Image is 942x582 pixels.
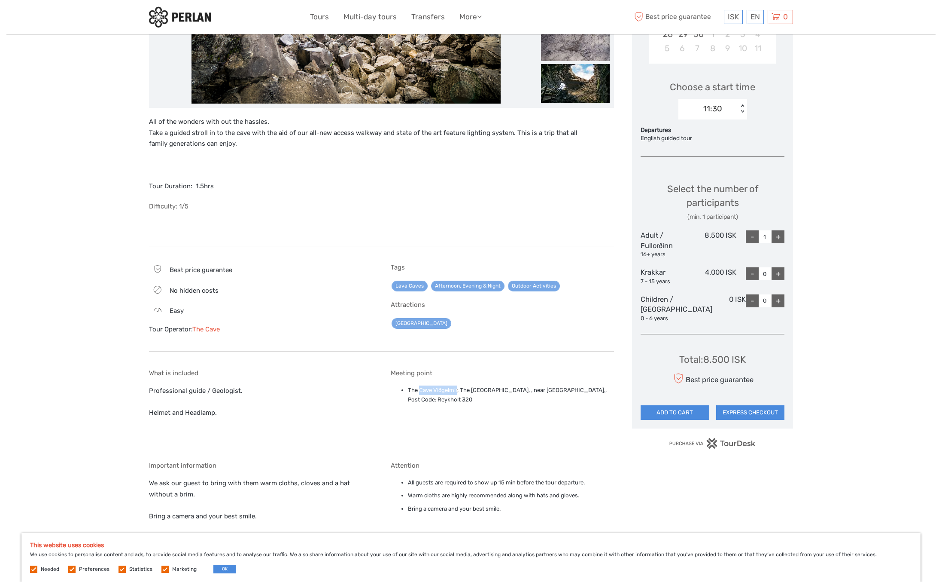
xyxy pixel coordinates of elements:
[149,181,614,192] p: Tour Duration: 1.5hrs
[716,405,785,420] button: EXPRESS CHECKOUT
[746,230,759,243] div: -
[30,542,912,549] h5: This website uses cookies
[391,462,614,469] h5: Attention
[431,281,504,291] a: Afternoon, Evening & Night
[149,369,373,377] h5: What is included
[391,369,614,377] h5: Meeting point
[641,134,784,143] div: English guided tour
[408,478,614,487] li: All guests are required to show up 15 min before the tour departure.
[747,10,764,24] div: EN
[772,294,784,307] div: +
[392,318,451,329] a: [GEOGRAPHIC_DATA]
[149,116,614,150] p: All of the wonders with out the hassles. Take a guided stroll in to the cave with the aid of our ...
[408,504,614,514] li: Bring a camera and your best smile.
[641,267,689,285] div: Krakkar
[782,12,789,21] span: 0
[79,566,109,573] label: Preferences
[641,251,689,259] div: 16+ years
[541,64,610,103] img: 985b1baaa8f34bc8b7574ececeae9f0c_slider_thumbnail.jpeg
[641,230,689,259] div: Adult / Fullorðinn
[641,315,712,323] div: 0 - 6 years
[408,386,614,405] li: The Cave Víðgelmir, The [GEOGRAPHIC_DATA], , near [GEOGRAPHIC_DATA],, Post Code: Reykholt 320
[149,6,211,28] img: 288-6a22670a-0f57-43d8-a107-52fbc9b92f2c_logo_small.jpg
[192,325,220,333] a: The Cave
[728,12,739,21] span: ISK
[213,565,236,573] button: OK
[703,103,722,114] div: 11:30
[670,80,755,94] span: Choose a start time
[632,10,722,24] span: Best price guarantee
[672,371,754,386] div: Best price guarantee
[690,41,705,55] div: Choose Tuesday, October 7th, 2025
[738,104,746,113] div: < >
[641,126,784,135] div: Departures
[343,11,397,23] a: Multi-day tours
[508,281,560,291] a: Outdoor Activities
[541,22,610,61] img: 32e52d56475a491e864019319ecf310c_slider_thumbnail.jpeg
[170,266,232,274] span: Best price guarantee
[391,263,614,271] h5: Tags
[21,533,921,582] div: We use cookies to personalise content and ads, to provide social media features and to analyse ou...
[750,41,765,55] div: Choose Saturday, October 11th, 2025
[772,230,784,243] div: +
[129,566,152,573] label: Statistics
[149,462,373,469] h5: Important information
[149,478,373,522] p: We ask our guest to bring with them warm cloths, cloves and a hat without a brim. Bring a camera ...
[391,301,614,309] h5: Attractions
[641,294,712,323] div: Children / [GEOGRAPHIC_DATA]
[689,230,737,259] div: 8.500 ISK
[641,278,689,286] div: 7 - 15 years
[170,307,184,315] span: Easy
[12,15,97,22] p: We're away right now. Please check back later!
[746,267,759,280] div: -
[170,287,219,294] span: No hidden costs
[459,11,482,23] a: More
[392,281,428,291] a: Lava Caves
[746,294,759,307] div: -
[720,41,735,55] div: Choose Thursday, October 9th, 2025
[641,213,784,221] div: (min. 1 participant)
[99,13,109,24] button: Open LiveChat chat widget
[41,566,59,573] label: Needed
[689,267,737,285] div: 4.000 ISK
[679,353,746,366] div: Total : 8.500 ISK
[408,491,614,500] li: Warm cloths are highly recommended along with hats and gloves.
[705,41,720,55] div: Choose Wednesday, October 8th, 2025
[712,294,746,323] div: 0 ISK
[172,566,197,573] label: Marketing
[411,11,445,23] a: Transfers
[149,386,373,429] p: Professional guide / Geologist. Helmet and Headlamp.
[675,41,690,55] div: Choose Monday, October 6th, 2025
[772,267,784,280] div: +
[735,41,750,55] div: Choose Friday, October 10th, 2025
[310,11,329,23] a: Tours
[659,41,675,55] div: Choose Sunday, October 5th, 2025
[149,325,373,334] div: Tour Operator:
[641,405,709,420] button: ADD TO CART
[641,182,784,221] div: Select the number of participants
[149,202,614,210] h5: Difficulty: 1/5
[669,438,756,449] img: PurchaseViaTourDesk.png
